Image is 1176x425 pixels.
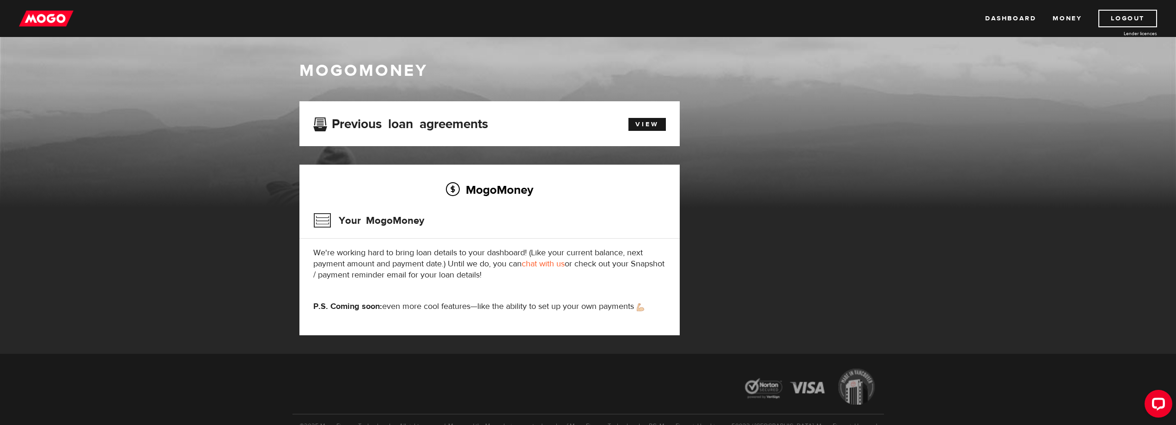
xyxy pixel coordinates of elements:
[628,118,666,131] a: View
[313,247,666,281] p: We're working hard to bring loan details to your dashboard! (Like your current balance, next paym...
[1053,10,1082,27] a: Money
[1088,30,1157,37] a: Lender licences
[985,10,1036,27] a: Dashboard
[313,301,666,312] p: even more cool features—like the ability to set up your own payments
[637,303,644,311] img: strong arm emoji
[299,61,877,80] h1: MogoMoney
[313,301,382,312] strong: P.S. Coming soon:
[313,180,666,199] h2: MogoMoney
[522,259,565,269] a: chat with us
[19,10,73,27] img: mogo_logo-11ee424be714fa7cbb0f0f49df9e16ec.png
[1137,386,1176,425] iframe: LiveChat chat widget
[1098,10,1157,27] a: Logout
[313,117,488,129] h3: Previous loan agreements
[313,209,424,233] h3: Your MogoMoney
[736,362,884,414] img: legal-icons-92a2ffecb4d32d839781d1b4e4802d7b.png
